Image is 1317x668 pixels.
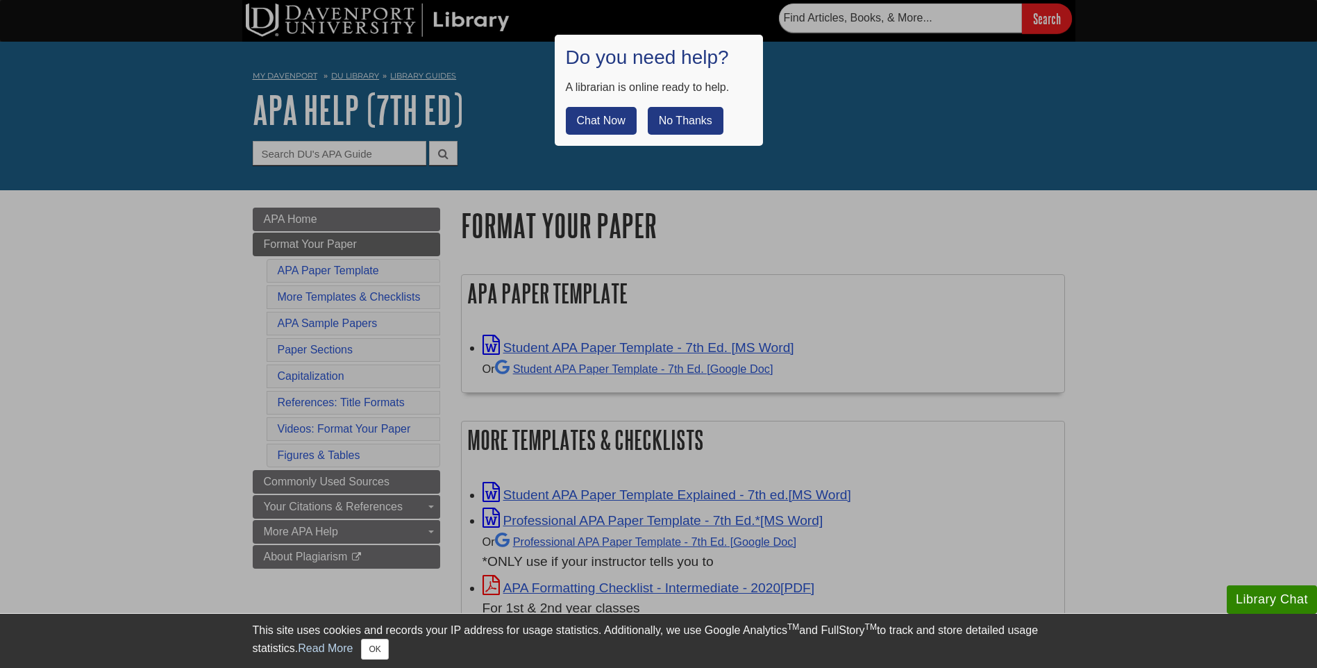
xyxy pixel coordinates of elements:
[298,642,353,654] a: Read More
[1227,585,1317,614] button: Library Chat
[361,639,388,660] button: Close
[648,107,723,135] button: No Thanks
[787,622,799,632] sup: TM
[566,107,637,135] button: Chat Now
[865,622,877,632] sup: TM
[566,79,752,96] div: A librarian is online ready to help.
[253,622,1065,660] div: This site uses cookies and records your IP address for usage statistics. Additionally, we use Goo...
[566,46,752,69] h1: Do you need help?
